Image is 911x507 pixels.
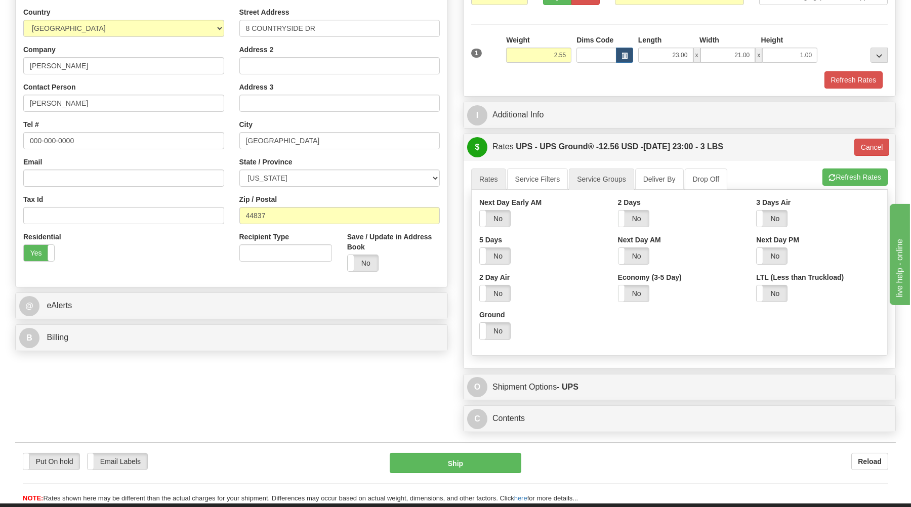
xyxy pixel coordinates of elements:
[8,6,94,18] div: live help - online
[480,248,510,264] label: No
[23,194,43,204] label: Tax Id
[635,168,684,190] a: Deliver By
[239,45,274,55] label: Address 2
[23,494,43,502] span: NOTE:
[480,210,510,227] label: No
[23,232,61,242] label: Residential
[239,232,289,242] label: Recipient Type
[618,272,682,282] label: Economy (3-5 Day)
[685,168,728,190] a: Drop Off
[19,295,444,316] a: @ eAlerts
[824,71,883,89] button: Refresh Rates
[479,235,502,245] label: 5 Days
[871,48,888,63] div: ...
[756,272,844,282] label: LTL (Less than Truckload)
[239,7,289,17] label: Street Address
[239,20,440,37] input: Enter a location
[467,409,487,429] span: C
[576,35,613,45] label: Dims Code
[239,157,293,167] label: State / Province
[756,235,799,245] label: Next Day PM
[23,157,42,167] label: Email
[23,119,39,130] label: Tel #
[23,45,56,55] label: Company
[757,210,787,227] label: No
[467,137,849,157] a: $Rates UPS - UPS Ground® -12.56 USD -[DATE] 23:00 - 3 LBS
[471,168,506,190] a: Rates
[480,285,510,302] label: No
[757,285,787,302] label: No
[19,327,444,348] a: B Billing
[479,197,542,207] label: Next Day Early AM
[851,453,888,470] button: Reload
[516,137,723,157] label: UPS - UPS Ground® - [DATE] 23:00 - 3 LBS
[19,328,39,348] span: B
[239,119,253,130] label: City
[239,82,274,92] label: Address 3
[599,142,643,151] span: 12.56 USD -
[467,105,487,125] span: I
[761,35,783,45] label: Height
[507,168,568,190] a: Service Filters
[514,494,527,502] a: here
[23,82,75,92] label: Contact Person
[618,285,649,302] label: No
[467,408,892,429] a: CContents
[693,48,700,63] span: x
[756,197,791,207] label: 3 Days Air
[699,35,719,45] label: Width
[47,301,72,310] span: eAlerts
[15,494,896,503] div: Rates shown here may be different than the actual charges for your shipment. Differences may occu...
[569,168,634,190] a: Service Groups
[854,139,890,156] button: Cancel
[638,35,662,45] label: Length
[618,210,649,227] label: No
[618,248,649,264] label: No
[888,202,910,305] iframe: chat widget
[467,377,487,397] span: O
[618,235,661,245] label: Next Day AM
[755,48,762,63] span: x
[757,248,787,264] label: No
[348,255,378,271] label: No
[23,453,79,470] label: Put On hold
[858,457,882,466] b: Reload
[23,7,51,17] label: Country
[347,232,440,252] label: Save / Update in Address Book
[471,49,482,58] span: 1
[467,137,487,157] span: $
[822,168,888,186] button: Refresh Rates
[239,194,277,204] label: Zip / Postal
[47,333,68,342] span: Billing
[467,105,892,125] a: IAdditional Info
[506,35,529,45] label: Weight
[390,453,521,473] button: Ship
[19,296,39,316] span: @
[24,245,54,261] label: Yes
[479,272,510,282] label: 2 Day Air
[618,197,641,207] label: 2 Days
[88,453,147,470] label: Email Labels
[480,323,510,339] label: No
[479,310,505,320] label: Ground
[557,383,578,391] strong: - UPS
[467,377,892,398] a: OShipment Options- UPS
